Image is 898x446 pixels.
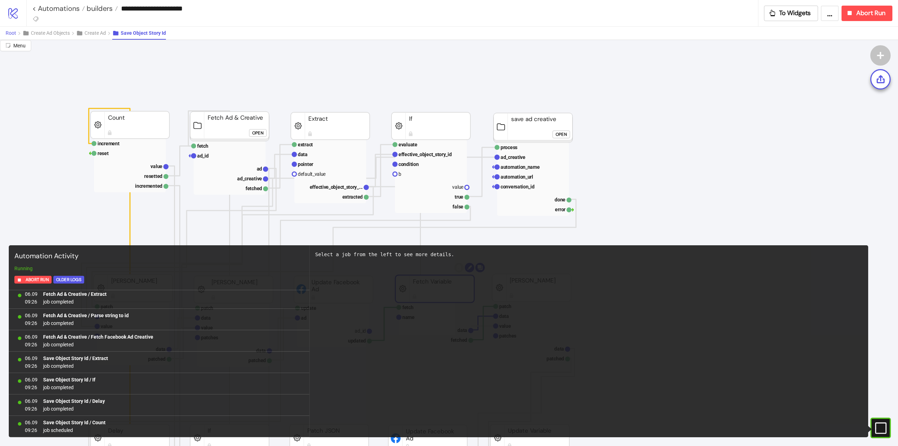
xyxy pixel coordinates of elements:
div: Older Logs [56,276,81,284]
button: Create Ad Objects [22,27,76,40]
text: condition [398,161,419,167]
span: 09:26 [25,426,38,434]
text: pointer [298,161,313,167]
div: Select a job from the left to see more details. [315,251,863,258]
text: effective_object_story_id [398,152,452,157]
text: reset [98,151,109,156]
span: 09:26 [25,341,38,348]
button: ... [821,6,839,21]
span: builders [85,4,113,13]
span: job completed [43,298,107,306]
button: Save Object Story Id [112,27,166,40]
span: Abort Run [26,276,49,284]
text: ad_creative [237,176,262,181]
span: radius-bottomright [6,43,11,48]
span: 09:26 [25,384,38,391]
span: 09:26 [25,405,38,413]
text: b [398,171,401,177]
div: Running [12,265,307,272]
text: fetch [197,143,208,149]
span: Abort Run [856,9,885,17]
span: 09:26 [25,362,38,370]
span: job scheduled [43,426,106,434]
span: 09:26 [25,319,38,327]
span: Menu [13,43,26,48]
text: effective_object_story_... [310,184,363,190]
b: Fetch Ad & Creative / Extract [43,291,107,297]
a: < Automations [32,5,85,12]
span: 09:26 [25,298,38,306]
div: Open [556,130,567,138]
button: Create Ad [76,27,112,40]
span: Root [6,30,16,36]
text: automation_name [501,164,540,170]
div: Open [252,129,263,137]
button: Root [6,27,22,40]
b: Save Object Story Id / If [43,377,95,382]
b: Save Object Story Id / Extract [43,355,108,361]
text: value [452,184,463,190]
b: Save Object Story Id / Count [43,420,106,425]
span: 06.09 [25,419,38,426]
span: job completed [43,384,95,391]
text: extract [298,142,313,147]
span: job completed [43,405,105,413]
span: job completed [43,362,108,370]
text: value [150,164,162,169]
span: Save Object Story Id [121,30,166,36]
text: process [501,145,517,150]
text: default_value [298,171,326,177]
span: 06.09 [25,397,38,405]
text: automation_url [501,174,533,180]
span: job completed [43,319,129,327]
text: evaluate [398,142,417,147]
b: Save Object Story Id / Delay [43,398,105,404]
button: Open [249,129,267,137]
button: Abort Run [14,276,52,284]
div: Automation Activity [12,248,307,265]
b: Fetch Ad & Creative / Fetch Facebook Ad Creative [43,334,153,340]
span: 06.09 [25,354,38,362]
text: ad [257,166,262,172]
b: Fetch Ad & Creative / Parse string to id [43,313,129,318]
span: Create Ad Objects [31,30,70,36]
button: Open [552,131,570,138]
text: increment [98,141,120,146]
text: data [298,152,308,157]
span: job completed [43,341,153,348]
text: ad_id [197,153,209,159]
span: 06.09 [25,312,38,319]
span: 06.09 [25,376,38,384]
text: ad_creative [501,154,525,160]
span: Create Ad [85,30,106,36]
span: 06.09 [25,333,38,341]
span: To Widgets [779,9,811,17]
button: To Widgets [764,6,818,21]
span: 06.09 [25,290,38,298]
text: conversation_id [501,184,535,189]
button: Older Logs [53,276,84,284]
button: Abort Run [842,6,892,21]
a: builders [85,5,118,12]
